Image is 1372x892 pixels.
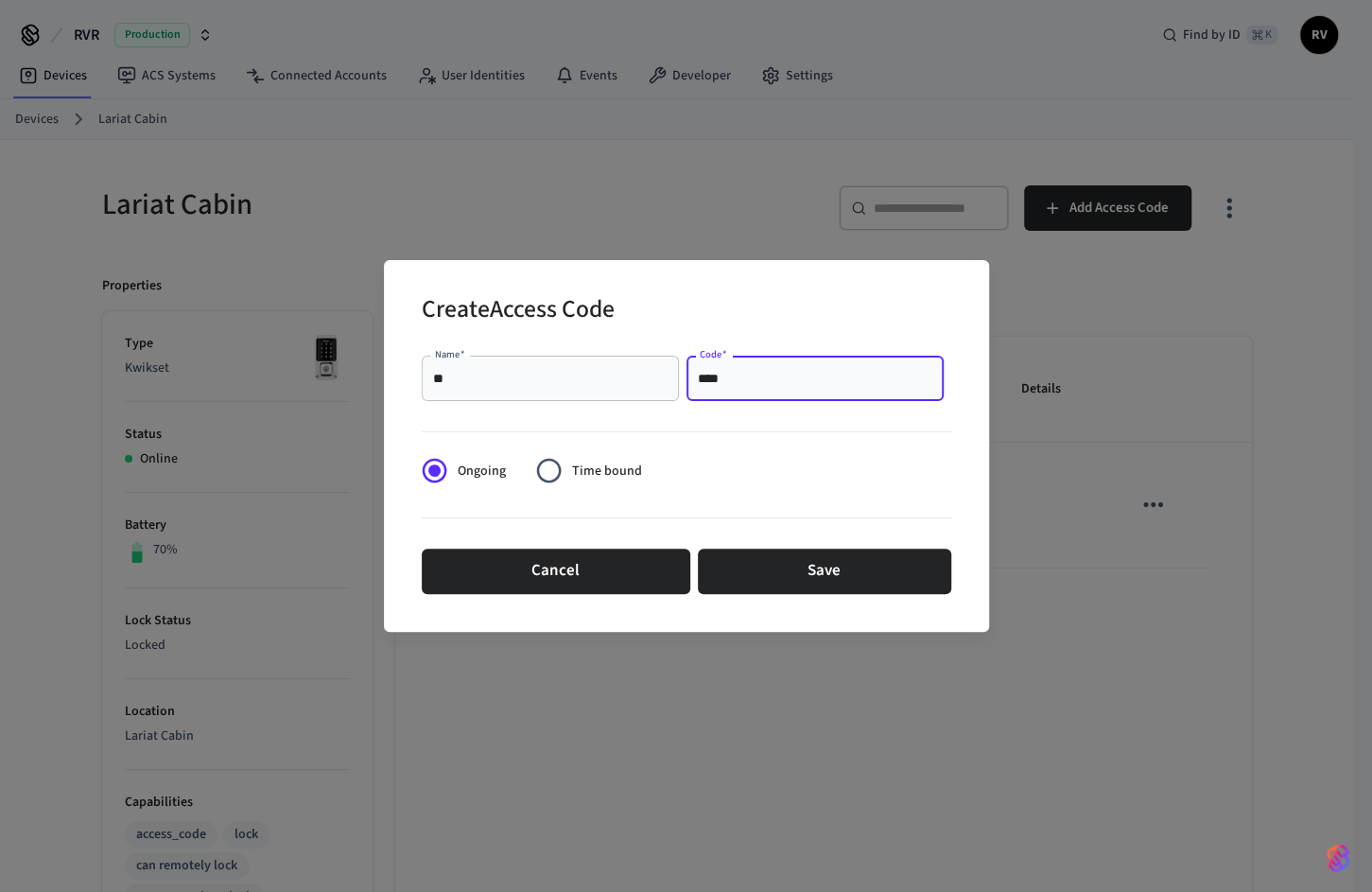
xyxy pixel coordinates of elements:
[698,549,951,594] button: Save
[700,347,727,361] label: Code
[435,347,465,361] label: Name
[422,549,690,594] button: Cancel
[458,462,506,481] span: Ongoing
[572,462,642,481] span: Time bound
[1327,843,1349,873] img: SeamLogoGradient.69752ec5.svg
[422,283,615,341] h2: Create Access Code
